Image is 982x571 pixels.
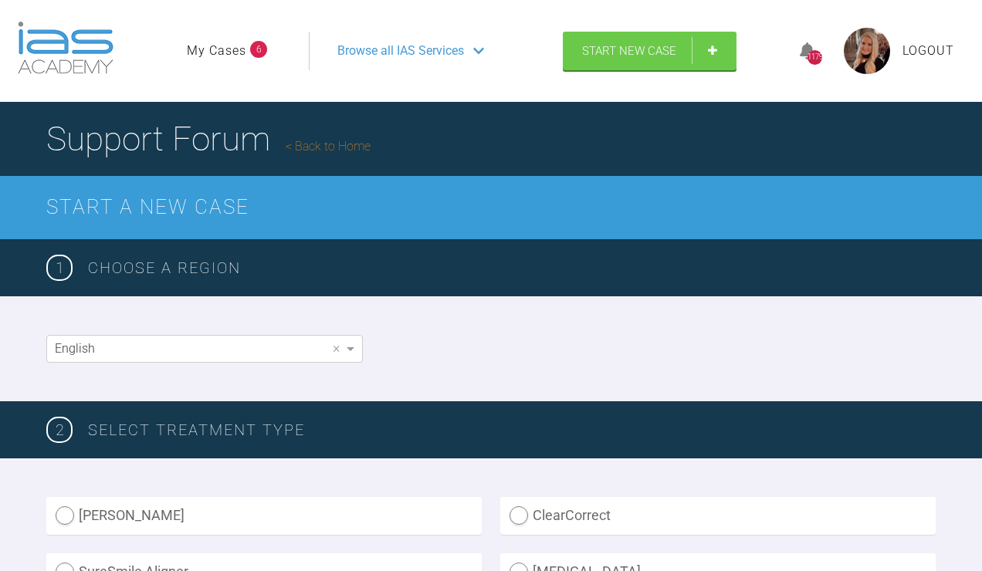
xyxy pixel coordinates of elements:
[18,22,113,74] img: logo-light.3e3ef733.png
[46,255,73,281] span: 1
[88,417,936,442] h3: SELECT TREATMENT TYPE
[582,44,676,58] span: Start New Case
[337,41,464,61] span: Browse all IAS Services
[902,41,954,61] a: Logout
[844,28,890,74] img: profile.png
[250,41,267,58] span: 6
[187,41,246,61] a: My Cases
[88,255,936,280] h3: Choose a region
[333,341,340,355] span: ×
[46,112,371,166] h1: Support Forum
[500,497,936,535] label: ClearCorrect
[46,497,482,535] label: [PERSON_NAME]
[563,32,736,70] a: Start New Case
[46,191,936,224] h2: Start a New Case
[808,50,822,65] div: 1179
[55,341,95,356] span: English
[330,336,343,362] span: Clear value
[286,139,371,154] a: Back to Home
[46,417,73,443] span: 2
